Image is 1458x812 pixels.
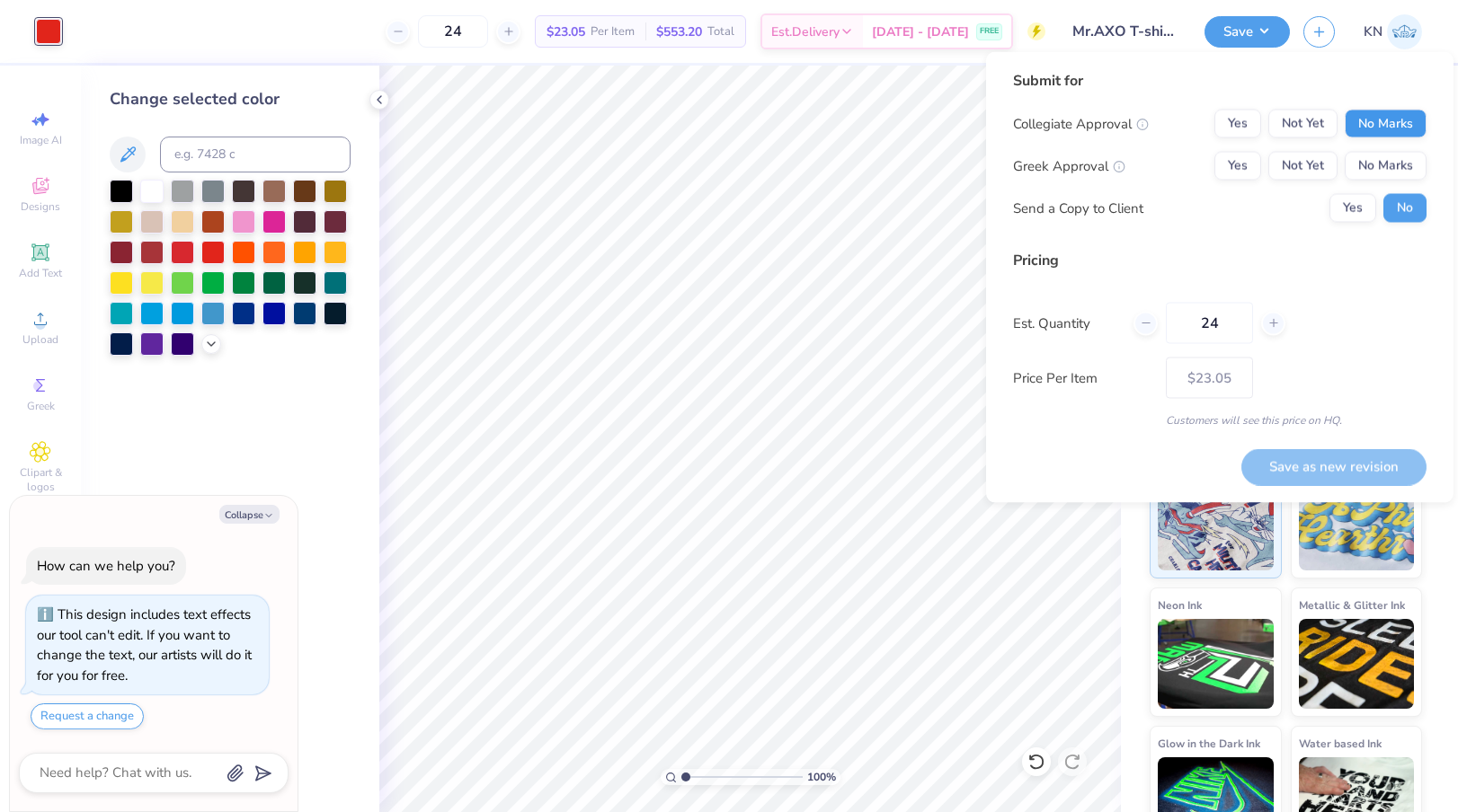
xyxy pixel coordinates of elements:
[1299,734,1382,753] span: Water based Ink
[1013,198,1143,218] div: Send a Copy to Client
[27,399,55,413] span: Greek
[1364,22,1382,42] span: KN
[160,137,351,172] input: e.g. 7428 c
[807,769,836,785] span: 100 %
[1299,619,1415,709] img: Metallic & Glitter Ink
[37,557,175,575] div: How can we help you?
[1013,313,1120,333] label: Est. Quantity
[1158,619,1274,709] img: Neon Ink
[31,703,144,729] button: Request a change
[1364,14,1422,49] a: KN
[771,22,840,41] span: Est. Delivery
[1299,481,1415,570] img: Puff Ink
[1383,194,1427,223] button: No
[1214,110,1261,138] button: Yes
[1059,13,1191,49] input: Untitled Design
[1387,14,1422,49] img: Kayleigh Nario
[110,87,351,111] div: Change selected color
[1158,481,1274,570] img: Standard
[1329,194,1376,223] button: Yes
[1268,152,1338,181] button: Not Yet
[19,266,62,280] span: Add Text
[1268,110,1338,138] button: Not Yet
[980,25,999,38] span: FREE
[1013,367,1152,388] label: Price Per Item
[1345,110,1427,138] button: No Marks
[418,15,488,48] input: – –
[1013,412,1427,428] div: Customers will see this price on HQ.
[20,133,62,147] span: Image AI
[1205,16,1290,48] button: Save
[1345,152,1427,181] button: No Marks
[22,332,58,347] span: Upload
[1166,303,1253,344] input: – –
[1013,113,1149,134] div: Collegiate Approval
[1013,250,1427,271] div: Pricing
[1214,152,1261,181] button: Yes
[1299,596,1405,614] span: Metallic & Glitter Ink
[1158,734,1260,753] span: Glow in the Dark Ink
[21,199,60,214] span: Designs
[591,22,635,41] span: Per Item
[37,605,252,684] div: This design includes text effects our tool can't edit. If you want to change the text, our artist...
[1158,596,1202,614] span: Neon Ink
[656,22,702,41] span: $553.20
[1013,70,1427,92] div: Submit for
[707,22,734,41] span: Total
[1013,155,1125,176] div: Greek Approval
[219,505,280,524] button: Collapse
[872,22,969,41] span: [DATE] - [DATE]
[547,22,585,41] span: $23.05
[9,465,72,494] span: Clipart & logos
